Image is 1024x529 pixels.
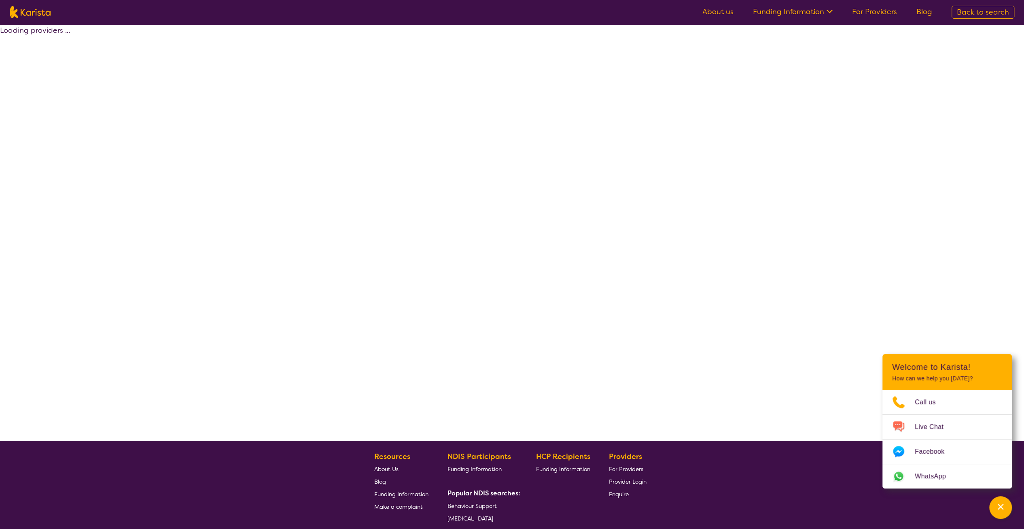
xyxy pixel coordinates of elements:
span: About Us [374,465,399,473]
span: Funding Information [374,491,428,498]
span: Funding Information [447,465,502,473]
button: Channel Menu [989,496,1012,519]
a: Funding Information [753,7,833,17]
a: [MEDICAL_DATA] [447,512,517,525]
a: For Providers [609,463,647,475]
span: WhatsApp [915,470,956,482]
span: Behaviour Support [447,502,497,510]
a: For Providers [852,7,897,17]
a: Enquire [609,488,647,500]
b: Popular NDIS searches: [447,489,520,497]
p: How can we help you [DATE]? [892,375,1002,382]
ul: Choose channel [882,390,1012,488]
a: Blog [916,7,932,17]
span: For Providers [609,465,643,473]
b: HCP Recipients [536,452,590,461]
b: NDIS Participants [447,452,511,461]
a: Behaviour Support [447,499,517,512]
span: Enquire [609,491,629,498]
h2: Welcome to Karista! [892,362,1002,372]
a: Funding Information [447,463,517,475]
b: Providers [609,452,642,461]
a: Funding Information [536,463,590,475]
span: [MEDICAL_DATA] [447,515,493,522]
span: Facebook [915,446,954,458]
b: Resources [374,452,410,461]
a: Web link opens in a new tab. [882,464,1012,488]
a: Make a complaint [374,500,428,513]
img: Karista logo [10,6,51,18]
span: Call us [915,396,946,408]
a: Provider Login [609,475,647,488]
span: Make a complaint [374,503,423,510]
span: Back to search [957,7,1009,17]
div: Channel Menu [882,354,1012,488]
span: Provider Login [609,478,647,485]
span: Live Chat [915,421,953,433]
span: Funding Information [536,465,590,473]
a: Back to search [952,6,1014,19]
a: About us [702,7,734,17]
a: Blog [374,475,428,488]
a: About Us [374,463,428,475]
span: Blog [374,478,386,485]
a: Funding Information [374,488,428,500]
